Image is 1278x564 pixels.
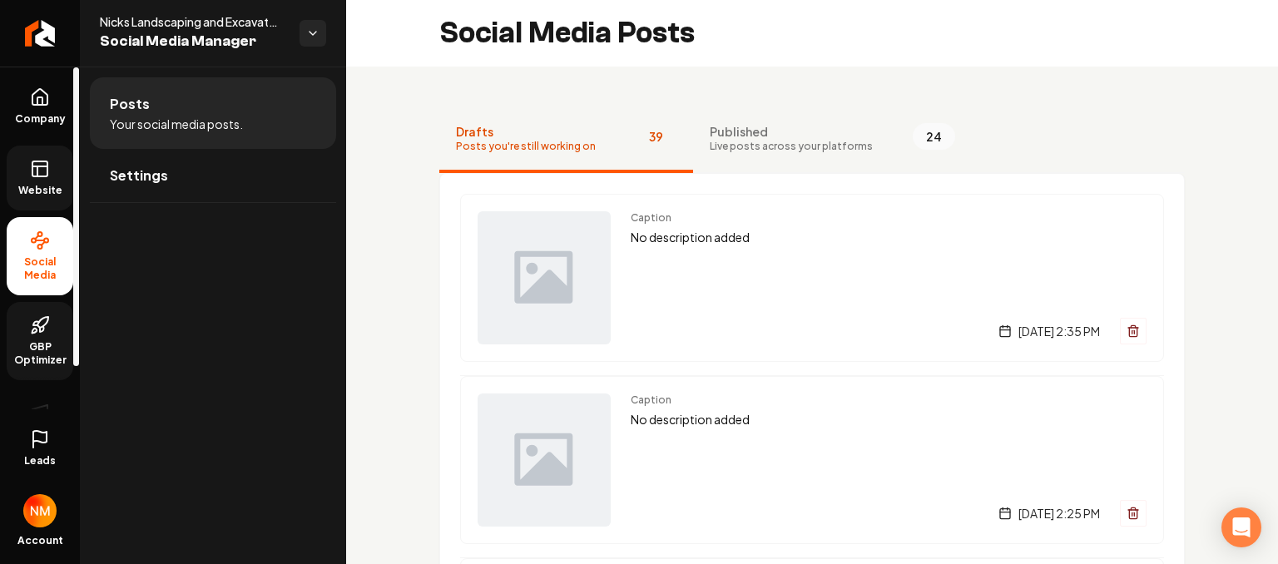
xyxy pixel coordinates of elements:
[636,123,676,150] span: 39
[7,416,73,481] a: Leads
[710,123,873,140] span: Published
[17,534,63,547] span: Account
[478,211,611,344] img: Post preview
[23,494,57,527] img: Nick Martin
[456,123,596,140] span: Drafts
[23,487,57,527] button: Open user button
[7,74,73,139] a: Company
[90,149,336,202] a: Settings
[631,393,1147,407] span: Caption
[439,106,1185,173] nav: Tabs
[439,17,695,50] h2: Social Media Posts
[24,454,56,468] span: Leads
[631,228,1147,247] p: No description added
[1221,507,1261,547] div: Open Intercom Messenger
[478,393,611,527] img: Post preview
[460,194,1164,362] a: Post previewCaptionNo description added[DATE] 2:35 PM
[439,106,693,173] button: DraftsPosts you're still working on39
[710,140,873,153] span: Live posts across your platforms
[456,140,596,153] span: Posts you're still working on
[7,146,73,210] a: Website
[100,30,286,53] span: Social Media Manager
[110,94,150,114] span: Posts
[7,340,73,367] span: GBP Optimizer
[631,211,1147,225] span: Caption
[913,123,955,150] span: 24
[110,116,243,132] span: Your social media posts.
[12,184,69,197] span: Website
[1018,505,1100,522] span: [DATE] 2:25 PM
[1018,323,1100,339] span: [DATE] 2:35 PM
[460,375,1164,544] a: Post previewCaptionNo description added[DATE] 2:25 PM
[110,166,168,186] span: Settings
[7,302,73,380] a: GBP Optimizer
[25,20,56,47] img: Rebolt Logo
[631,410,1147,429] p: No description added
[8,112,72,126] span: Company
[100,13,286,30] span: Nicks Landscaping and Excavation
[693,106,972,173] button: PublishedLive posts across your platforms24
[7,255,73,282] span: Social Media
